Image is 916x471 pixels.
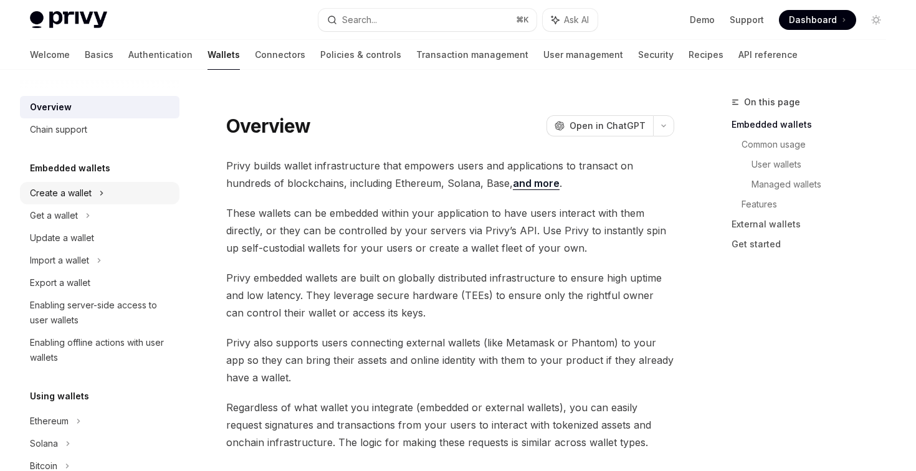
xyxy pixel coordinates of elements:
[20,331,179,369] a: Enabling offline actions with user wallets
[732,234,896,254] a: Get started
[226,334,674,386] span: Privy also supports users connecting external wallets (like Metamask or Phantom) to your app so t...
[742,194,896,214] a: Features
[690,14,715,26] a: Demo
[30,186,92,201] div: Create a wallet
[20,96,179,118] a: Overview
[730,14,764,26] a: Support
[416,40,528,70] a: Transaction management
[751,155,896,174] a: User wallets
[226,204,674,257] span: These wallets can be embedded within your application to have users interact with them directly, ...
[638,40,674,70] a: Security
[30,40,70,70] a: Welcome
[744,95,800,110] span: On this page
[320,40,401,70] a: Policies & controls
[30,231,94,245] div: Update a wallet
[85,40,113,70] a: Basics
[543,9,598,31] button: Ask AI
[20,118,179,141] a: Chain support
[30,275,90,290] div: Export a wallet
[546,115,653,136] button: Open in ChatGPT
[570,120,646,132] span: Open in ChatGPT
[789,14,837,26] span: Dashboard
[342,12,377,27] div: Search...
[543,40,623,70] a: User management
[30,208,78,223] div: Get a wallet
[20,272,179,294] a: Export a wallet
[564,14,589,26] span: Ask AI
[751,174,896,194] a: Managed wallets
[30,436,58,451] div: Solana
[513,177,560,190] a: and more
[208,40,240,70] a: Wallets
[516,15,529,25] span: ⌘ K
[779,10,856,30] a: Dashboard
[226,157,674,192] span: Privy builds wallet infrastructure that empowers users and applications to transact on hundreds o...
[30,11,107,29] img: light logo
[732,115,896,135] a: Embedded wallets
[128,40,193,70] a: Authentication
[30,122,87,137] div: Chain support
[30,161,110,176] h5: Embedded wallets
[255,40,305,70] a: Connectors
[732,214,896,234] a: External wallets
[742,135,896,155] a: Common usage
[866,10,886,30] button: Toggle dark mode
[738,40,798,70] a: API reference
[30,298,172,328] div: Enabling server-side access to user wallets
[226,269,674,321] span: Privy embedded wallets are built on globally distributed infrastructure to ensure high uptime and...
[226,399,674,451] span: Regardless of what wallet you integrate (embedded or external wallets), you can easily request si...
[20,294,179,331] a: Enabling server-side access to user wallets
[30,253,89,268] div: Import a wallet
[318,9,536,31] button: Search...⌘K
[30,335,172,365] div: Enabling offline actions with user wallets
[226,115,310,137] h1: Overview
[689,40,723,70] a: Recipes
[30,100,72,115] div: Overview
[30,414,69,429] div: Ethereum
[30,389,89,404] h5: Using wallets
[20,227,179,249] a: Update a wallet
